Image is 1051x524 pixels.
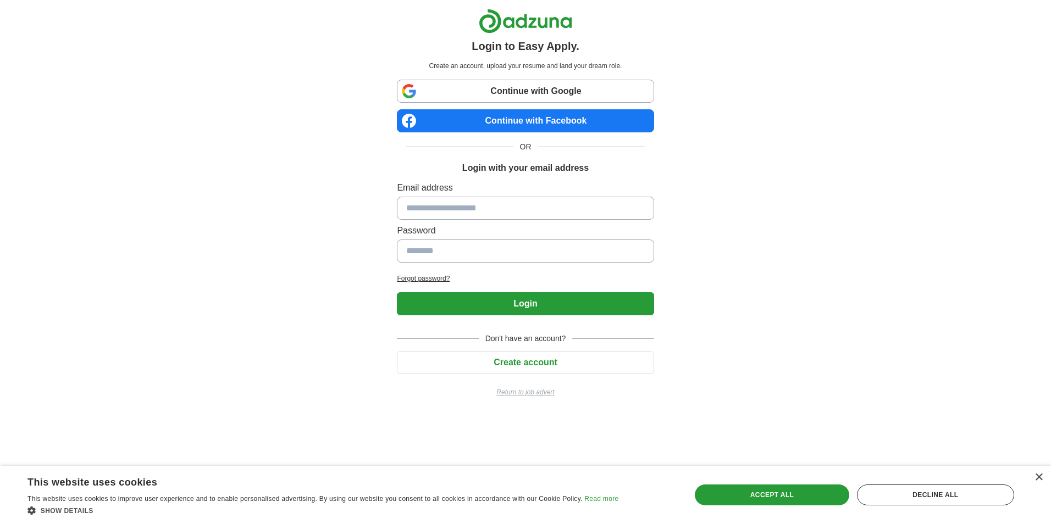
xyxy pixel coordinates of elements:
[479,9,572,34] img: Adzuna logo
[397,274,654,283] a: Forgot password?
[584,495,618,503] a: Read more, opens a new window
[27,495,583,503] span: This website uses cookies to improve user experience and to enable personalised advertising. By u...
[513,141,538,153] span: OR
[1035,473,1043,482] div: Close
[397,387,654,397] a: Return to job advert
[41,507,93,515] span: Show details
[857,484,1014,505] div: Decline all
[397,292,654,315] button: Login
[397,224,654,237] label: Password
[462,161,589,175] h1: Login with your email address
[479,333,573,344] span: Don't have an account?
[399,61,651,71] p: Create an account, upload your resume and land your dream role.
[397,351,654,374] button: Create account
[397,80,654,103] a: Continue with Google
[695,484,849,505] div: Accept all
[472,38,579,54] h1: Login to Easy Apply.
[397,181,654,194] label: Email address
[397,358,654,367] a: Create account
[397,109,654,132] a: Continue with Facebook
[27,505,618,516] div: Show details
[27,472,591,489] div: This website uses cookies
